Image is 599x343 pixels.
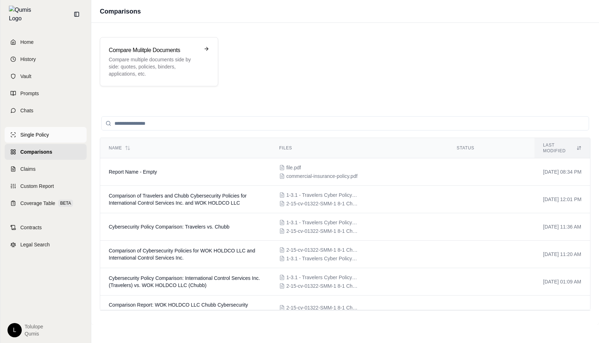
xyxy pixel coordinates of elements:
img: Qumis Logo [9,6,36,23]
td: [DATE] 01:09 AM [534,268,590,296]
span: 1-3.1 - Travelers Cyber Policy40.pdf [286,274,358,281]
span: 2-15-cv-01322-SMM-1 8-1 Chubb Cyber2.pdf [286,304,358,311]
span: 1-3.1 - Travelers Cyber Policy40.pdf [286,191,358,199]
span: 2-15-cv-01322-SMM-1 8-1 Chubb Cyber2.pdf [286,282,358,290]
span: Cybersecurity Policy Comparison: International Control Services Inc. (Travelers) vs. WOK HOLDCO L... [109,275,260,288]
span: Tolulope [25,323,43,330]
td: [DATE] 12:01 PM [534,186,590,213]
span: Comparison of Cybersecurity Policies for WOK HOLDCO LLC and International Control Services Inc. [109,248,255,261]
span: Comparison of Travelers and Chubb Cybersecurity Policies for International Control Services Inc. ... [109,193,247,206]
a: Comparisons [5,144,87,160]
span: Prompts [20,90,39,97]
span: commercial-insurance-policy.pdf [286,173,358,180]
h3: Compare Mulitple Documents [109,46,199,55]
a: Single Policy [5,127,87,143]
span: 1-3.1 - Travelers Cyber Policy40.pdf [286,255,358,262]
td: [DATE] 01:00 AM [534,296,590,329]
span: file.pdf [286,164,301,171]
span: Single Policy [20,131,49,138]
a: Vault [5,68,87,84]
td: [DATE] 08:34 PM [534,158,590,186]
span: Coverage Table [20,200,55,207]
span: Custom Report [20,183,54,190]
span: Contracts [20,224,42,231]
a: Prompts [5,86,87,101]
a: Chats [5,103,87,118]
div: L [7,323,22,337]
span: Qumis [25,330,43,337]
span: Cybersecurity Policy Comparison: Travelers vs. Chubb [109,224,229,230]
span: 1-3.1 - Travelers Cyber Policy40.pdf [286,219,358,226]
a: History [5,51,87,67]
span: History [20,56,36,63]
span: 2-15-cv-01322-SMM-1 8-1 Chubb Cyber2.pdf [286,200,358,207]
span: Vault [20,73,31,80]
span: Comparison Report: WOK HOLDCO LLC Chubb Cybersecurity Policy vs. INTERNATIONAL CONTROL SERVICES I... [109,302,255,322]
span: Home [20,39,34,46]
a: Contracts [5,220,87,235]
td: [DATE] 11:20 AM [534,241,590,268]
a: Claims [5,161,87,177]
a: Coverage TableBETA [5,195,87,211]
span: BETA [58,200,73,207]
div: Name [109,145,262,151]
th: Status [448,138,534,158]
span: Report Name - Empty [109,169,157,175]
th: Files [271,138,448,158]
span: 2-15-cv-01322-SMM-1 8-1 Chubb Cyber2.pdf [286,246,358,254]
span: Comparisons [20,148,52,155]
span: Chats [20,107,34,114]
button: Collapse sidebar [71,9,82,20]
td: [DATE] 11:36 AM [534,213,590,241]
span: 2-15-cv-01322-SMM-1 8-1 Chubb Cyber2.pdf [286,227,358,235]
a: Home [5,34,87,50]
p: Compare multiple documents side by side: quotes, policies, binders, applications, etc. [109,56,199,77]
h1: Comparisons [100,6,141,16]
span: Claims [20,165,36,173]
a: Custom Report [5,178,87,194]
div: Last modified [543,142,582,154]
span: Legal Search [20,241,50,248]
a: Legal Search [5,237,87,252]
